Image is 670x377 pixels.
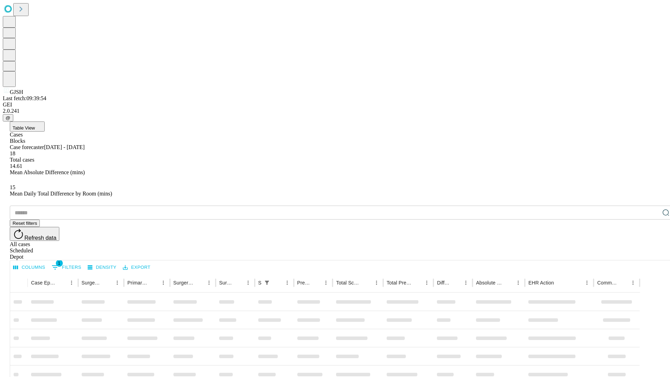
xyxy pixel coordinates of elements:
div: 1 active filter [262,278,272,288]
span: Mean Absolute Difference (mins) [10,169,85,175]
div: Predicted In Room Duration [297,280,311,286]
span: @ [6,115,10,120]
span: Mean Daily Total Difference by Room (mins) [10,191,112,197]
button: Menu [112,278,122,288]
button: Sort [451,278,461,288]
button: Sort [412,278,422,288]
button: Refresh data [10,227,59,241]
button: Sort [194,278,204,288]
button: Menu [321,278,331,288]
div: 2.0.241 [3,108,667,114]
span: Table View [13,125,35,131]
button: Menu [372,278,381,288]
span: 18 [10,150,15,156]
div: Surgery Date [219,280,233,286]
button: Reset filters [10,220,40,227]
button: @ [3,114,13,121]
button: Sort [362,278,372,288]
button: Menu [628,278,638,288]
span: Case forecaster [10,144,44,150]
span: 1 [56,260,63,267]
span: 14.61 [10,163,22,169]
span: Reset filters [13,221,37,226]
button: Menu [513,278,523,288]
button: Menu [243,278,253,288]
div: Scheduled In Room Duration [258,280,261,286]
div: Total Predicted Duration [387,280,412,286]
div: EHR Action [528,280,554,286]
div: Primary Service [127,280,148,286]
span: Refresh data [24,235,57,241]
button: Sort [618,278,628,288]
span: GJSH [10,89,23,95]
button: Table View [10,121,45,132]
button: Density [86,262,118,273]
div: Absolute Difference [476,280,503,286]
button: Sort [233,278,243,288]
button: Menu [282,278,292,288]
button: Sort [311,278,321,288]
button: Export [121,262,152,273]
button: Sort [103,278,112,288]
span: Last fetch: 09:39:54 [3,95,46,101]
button: Sort [57,278,67,288]
button: Menu [422,278,432,288]
span: [DATE] - [DATE] [44,144,84,150]
span: 15 [10,184,15,190]
button: Show filters [50,262,83,273]
button: Sort [149,278,158,288]
button: Menu [67,278,76,288]
div: Difference [437,280,451,286]
div: Total Scheduled Duration [336,280,361,286]
button: Show filters [262,278,272,288]
div: Case Epic Id [31,280,56,286]
span: Total cases [10,157,34,163]
div: Comments [597,280,617,286]
button: Menu [204,278,214,288]
button: Sort [504,278,513,288]
button: Menu [461,278,471,288]
button: Menu [582,278,592,288]
button: Select columns [12,262,47,273]
div: Surgery Name [173,280,194,286]
button: Sort [273,278,282,288]
div: GEI [3,102,667,108]
button: Sort [554,278,564,288]
div: Surgeon Name [82,280,102,286]
button: Menu [158,278,168,288]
